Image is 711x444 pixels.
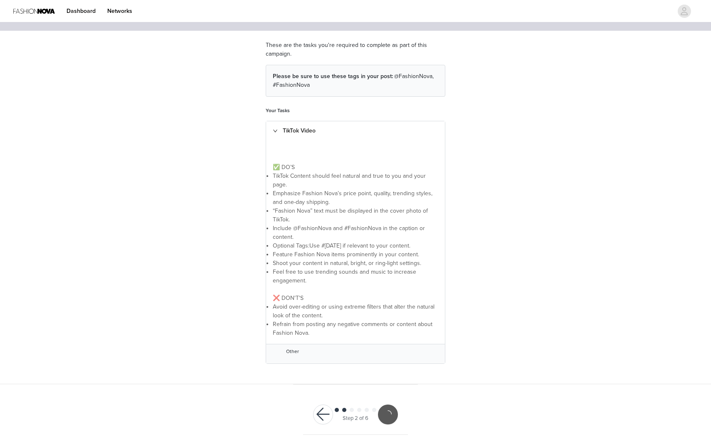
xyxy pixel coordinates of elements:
i: icon: right [273,128,278,133]
span: Feature Fashion Nova items prominently in your content. [273,251,419,258]
div: icon: rightTikTok Video [266,121,445,140]
span: DO’S [281,164,295,171]
span: Feel free to use trending sounds and music to increase engagement. [273,268,416,284]
span: ✅ [273,164,280,171]
a: Networks [102,2,137,20]
span: Please be sure to use these tags in your post: [273,73,393,80]
span: Refrain from posting any negative comments or content about Fashion Nova. [273,321,432,336]
a: Dashboard [62,2,101,20]
span: Include @FashionNova and #FashionNova in the caption or content. [273,225,425,240]
div: Step 2 of 6 [343,415,368,423]
span: Emphasize Fashion Nova’s price point, quality, trending styles, and one-day shipping. [273,190,432,206]
img: Fashion Nova Logo [13,2,55,20]
span: Shoot your content in natural, bright, or ring-light settings. [273,260,421,267]
span: Other [286,348,299,354]
span: Avoid over-editing or using extreme filters that alter the natural look of the content. [273,303,434,319]
span: Optional Tags: [273,242,309,249]
div: avatar [680,5,688,18]
span: Content should feel natural and true to you and your page. [273,172,426,188]
span: TikTok [273,172,289,179]
p: These are the tasks you're required to complete as part of this campaign. [266,41,445,58]
span: Use #[DATE] if relevant to your content. [309,242,410,249]
span: “Fashion Nova” text must be displayed in the cover photo of TikTok. [273,207,428,223]
span: DON'T'S [281,294,304,302]
span: ❌ [273,294,280,302]
h5: Your Tasks [266,107,445,114]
